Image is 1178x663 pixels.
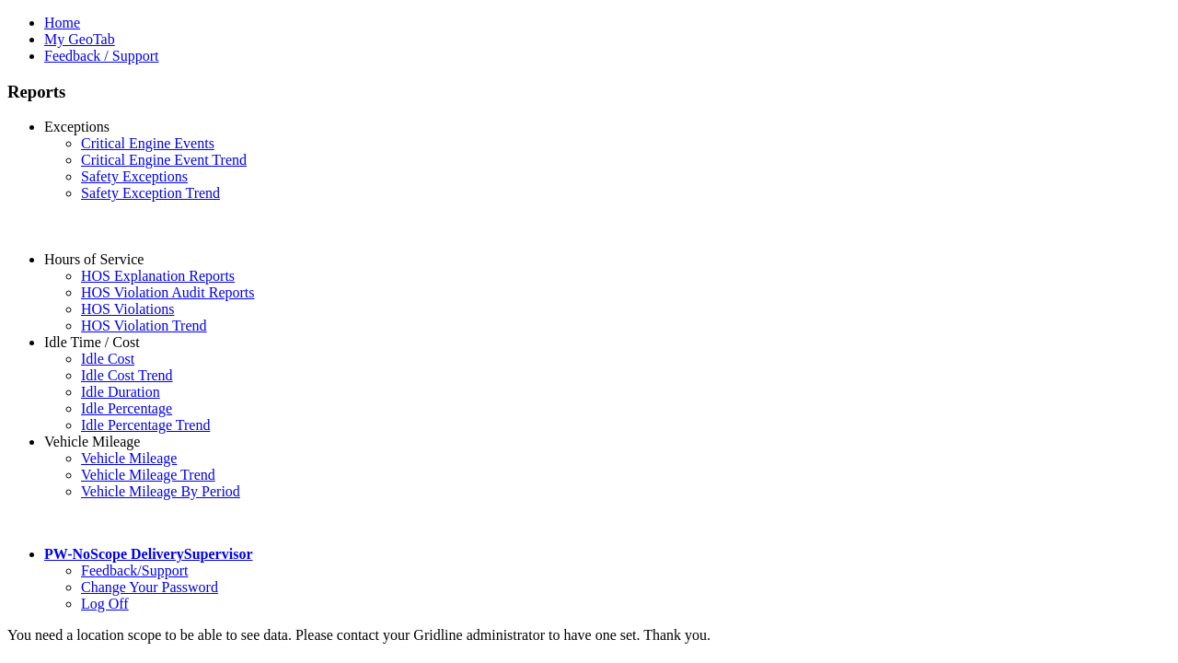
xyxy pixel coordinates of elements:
[81,596,129,611] a: Log Off
[81,384,160,400] a: Idle Duration
[81,563,188,578] a: Feedback/Support
[44,251,144,267] a: Hours of Service
[44,48,158,64] a: Feedback / Support
[81,467,215,483] a: Vehicle Mileage Trend
[81,483,240,499] a: Vehicle Mileage By Period
[81,135,214,151] a: Critical Engine Events
[44,546,252,562] a: PW-NoScope DeliverySupervisor
[81,401,172,416] a: Idle Percentage
[81,301,174,317] a: HOS Violations
[81,417,210,433] a: Idle Percentage Trend
[81,367,173,383] a: Idle Cost Trend
[81,285,255,300] a: HOS Violation Audit Reports
[44,119,110,134] a: Exceptions
[81,152,247,168] a: Critical Engine Event Trend
[81,450,177,466] a: Vehicle Mileage
[44,334,140,350] a: Idle Time / Cost
[44,434,140,449] a: Vehicle Mileage
[81,169,188,184] a: Safety Exceptions
[44,15,80,30] a: Home
[81,351,134,366] a: Idle Cost
[44,31,115,47] a: My GeoTab
[81,579,218,595] a: Change Your Password
[81,268,235,284] a: HOS Explanation Reports
[7,82,1171,102] h3: Reports
[81,318,207,333] a: HOS Violation Trend
[7,627,1171,644] div: You need a location scope to be able to see data. Please contact your Gridline administrator to h...
[81,185,220,201] a: Safety Exception Trend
